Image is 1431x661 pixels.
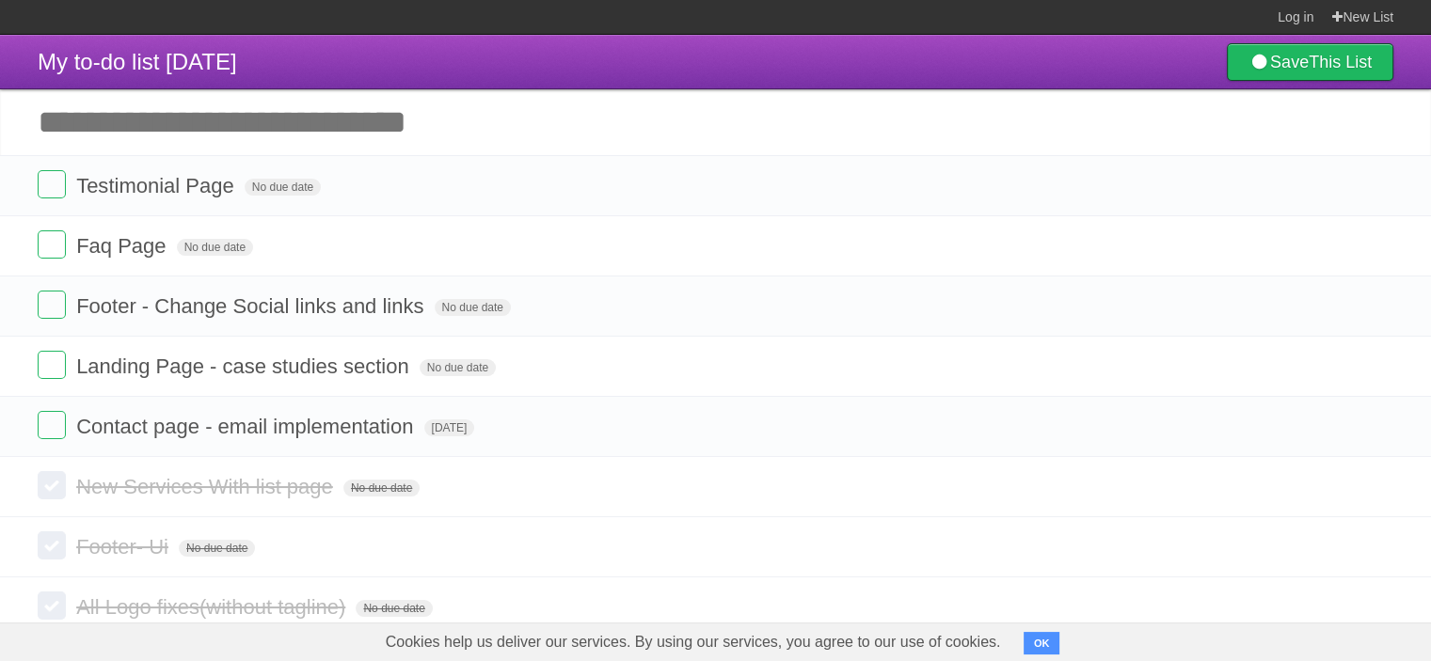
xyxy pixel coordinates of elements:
span: [DATE] [424,419,475,436]
span: Testimonial Page [76,174,239,197]
span: No due date [245,179,321,196]
span: New Services With list page [76,475,338,498]
label: Done [38,531,66,559]
span: No due date [356,600,432,617]
span: No due date [420,359,496,376]
label: Done [38,291,66,319]
label: Done [38,471,66,499]
label: Done [38,411,66,439]
span: Cookies help us deliver our services. By using our services, you agree to our use of cookies. [367,623,1020,661]
label: Done [38,591,66,620]
span: All Logo fixes(without tagline) [76,595,350,619]
span: Landing Page - case studies section [76,354,413,378]
span: No due date [177,239,253,256]
span: Contact page - email implementation [76,415,418,438]
label: Done [38,230,66,259]
span: No due date [179,540,255,557]
label: Done [38,170,66,198]
b: This List [1309,53,1372,71]
a: SaveThis List [1227,43,1393,81]
label: Done [38,351,66,379]
button: OK [1024,632,1060,654]
span: Footer- Ui [76,535,173,559]
span: My to-do list [DATE] [38,49,237,74]
span: No due date [435,299,511,316]
span: No due date [343,480,420,496]
span: Footer - Change Social links and links [76,294,428,318]
span: Faq Page [76,234,170,258]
